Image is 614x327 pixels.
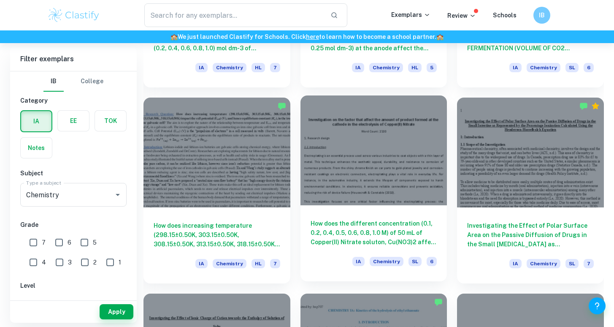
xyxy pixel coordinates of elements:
[43,71,64,92] button: IB
[100,304,133,319] button: Apply
[20,281,127,290] h6: Level
[81,71,103,92] button: College
[584,63,594,72] span: 6
[195,63,208,72] span: IA
[533,7,550,24] button: IB
[527,63,560,72] span: Chemistry
[143,98,290,284] a: How does increasing temperature (298.15±0.50K, 303.15±0.50K, 308.15±0.50K, 313.15±0.50K, 318.15±0...
[447,11,476,20] p: Review
[26,179,61,186] label: Type a subject
[457,98,604,284] a: Investigating the Effect of Polar Surface Area on the Passive Diffusion of Drugs in the Small [ME...
[391,10,430,19] p: Exemplars
[300,98,447,284] a: How does the different concentration (0.1, 0.2, 0.4, 0.5, 0.6, 0.8, 1.0 M) of 50 mL of Copper(II)...
[252,63,265,72] span: HL
[427,257,437,266] span: 6
[20,96,127,105] h6: Category
[144,3,324,27] input: Search for any exemplars...
[10,47,137,71] h6: Filter exemplars
[270,259,280,268] span: 7
[408,63,422,72] span: HL
[370,257,403,266] span: Chemistry
[154,221,280,249] h6: How does increasing temperature (298.15±0.50K, 303.15±0.50K, 308.15±0.50K, 313.15±0.50K, 318.15±0...
[213,259,246,268] span: Chemistry
[170,33,178,40] span: 🏫
[591,102,600,110] div: Premium
[589,297,606,314] button: Help and Feedback
[68,258,72,267] span: 3
[95,111,126,131] button: TOK
[21,111,51,131] button: IA
[93,238,97,247] span: 5
[584,259,594,268] span: 7
[270,63,280,72] span: 7
[306,33,319,40] a: here
[112,189,124,201] button: Open
[252,259,265,268] span: HL
[352,257,365,266] span: IA
[537,11,546,20] h6: IB
[119,258,121,267] span: 1
[21,138,52,158] button: Notes
[42,258,46,267] span: 4
[408,257,422,266] span: SL
[2,32,612,41] h6: We just launched Clastify for Schools. Click to learn how to become a school partner.
[68,238,71,247] span: 6
[42,238,46,247] span: 7
[47,7,101,24] img: Clastify logo
[565,63,579,72] span: SL
[527,259,560,268] span: Chemistry
[436,33,444,40] span: 🏫
[565,259,579,268] span: SL
[278,102,286,110] img: Marked
[20,169,127,178] h6: Subject
[43,71,103,92] div: Filter type choice
[427,63,437,72] span: 5
[58,111,89,131] button: EE
[509,259,522,268] span: IA
[20,220,127,229] h6: Grade
[311,219,437,247] h6: How does the different concentration (0.1, 0.2, 0.4, 0.5, 0.6, 0.8, 1.0 M) of 50 mL of Copper(II)...
[369,63,403,72] span: Chemistry
[467,221,594,249] h6: Investigating the Effect of Polar Surface Area on the Passive Diffusion of Drugs in the Small [ME...
[434,298,443,306] img: Marked
[352,63,364,72] span: IA
[213,63,246,72] span: Chemistry
[509,63,522,72] span: IA
[195,259,208,268] span: IA
[93,258,97,267] span: 2
[493,12,517,19] a: Schools
[579,102,588,110] img: Marked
